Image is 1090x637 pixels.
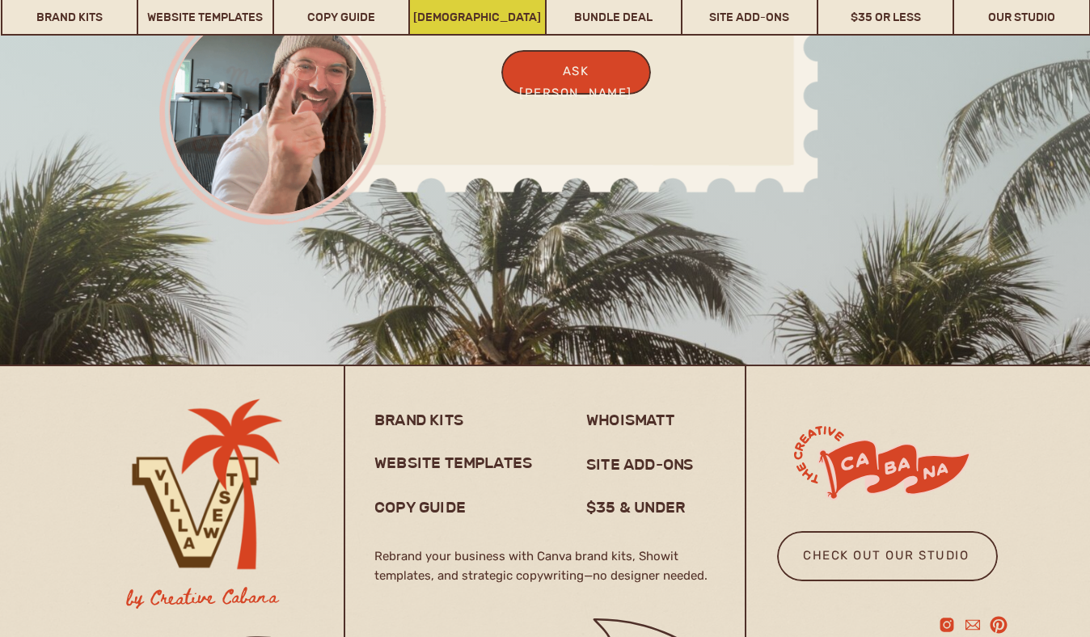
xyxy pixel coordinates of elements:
[586,454,740,474] a: site add-ons
[586,497,700,517] a: $35 & under
[519,61,632,82] a: ask [PERSON_NAME]
[374,454,545,478] a: website templates
[374,410,472,429] a: brand kits
[87,583,317,612] h3: by Creative Cabana
[586,410,700,429] a: whoismatt
[374,497,509,517] a: copy guide
[374,546,716,590] h3: Rebrand your business with Canva brand kits, Showit templates, and strategic copywriting—no desig...
[784,545,987,580] a: check out our studio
